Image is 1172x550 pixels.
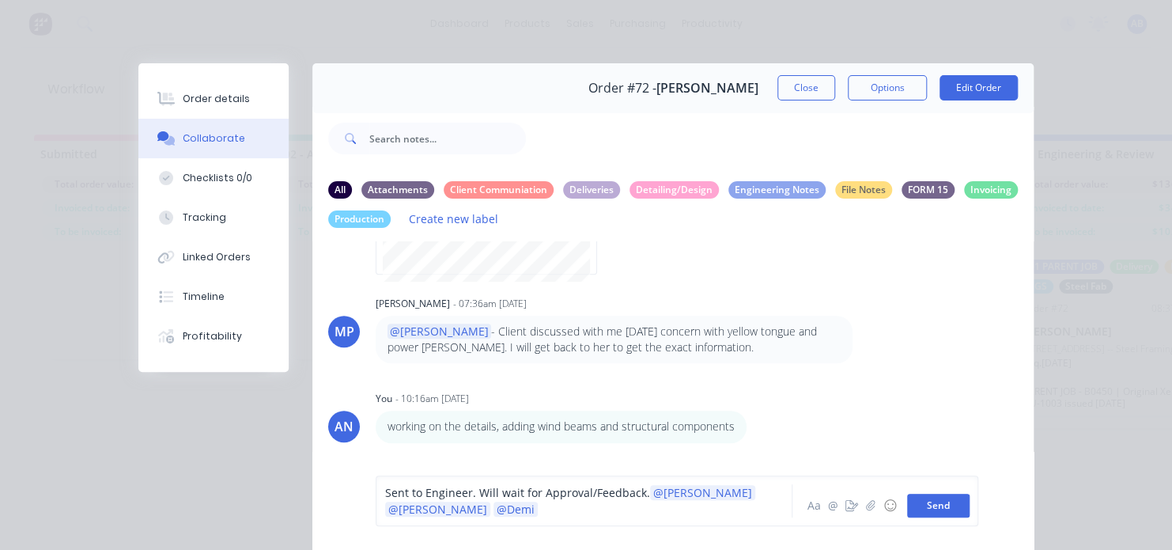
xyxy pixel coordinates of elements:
[453,297,527,311] div: - 07:36am [DATE]
[183,211,226,225] div: Tracking
[335,322,354,341] div: MP
[497,502,535,517] span: @Demi
[388,324,491,339] span: @[PERSON_NAME]
[376,297,450,311] div: [PERSON_NAME]
[388,419,735,434] p: working on the details, adding wind beams and structural components
[183,92,250,106] div: Order details
[907,494,970,518] button: Send
[823,496,842,515] button: @
[138,158,289,198] button: Checklists 0/0
[880,496,899,515] button: ☺
[138,198,289,237] button: Tracking
[369,123,526,154] input: Search notes...
[939,75,1018,101] button: Edit Order
[629,181,719,199] div: Detailing/Design
[138,237,289,277] button: Linked Orders
[138,119,289,158] button: Collaborate
[804,496,823,515] button: Aa
[138,79,289,119] button: Order details
[385,485,650,500] span: Sent to Engineer. Will wait for Approval/Feedback.
[653,485,752,500] span: @[PERSON_NAME]
[183,290,225,304] div: Timeline
[400,208,506,229] button: Create new label
[328,211,391,228] div: Production
[328,181,352,199] div: All
[563,181,620,199] div: Deliveries
[376,392,392,406] div: You
[183,250,251,264] div: Linked Orders
[777,75,835,101] button: Close
[388,502,487,517] span: @[PERSON_NAME]
[902,181,955,199] div: FORM 15
[361,181,434,199] div: Attachments
[444,181,554,199] div: Client Communiation
[588,81,656,96] span: Order #72 -
[138,317,289,356] button: Profitability
[964,181,1018,199] div: Invoicing
[138,277,289,317] button: Timeline
[183,171,252,185] div: Checklists 0/0
[183,131,245,146] div: Collaborate
[728,181,826,199] div: Engineering Notes
[335,417,353,436] div: AN
[835,181,892,199] div: File Notes
[395,392,469,406] div: - 10:16am [DATE]
[183,329,242,343] div: Profitability
[388,324,841,356] p: - Client discussed with me [DATE] concern with yellow tongue and power [PERSON_NAME]. I will get ...
[656,81,758,96] span: [PERSON_NAME]
[848,75,927,101] button: Options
